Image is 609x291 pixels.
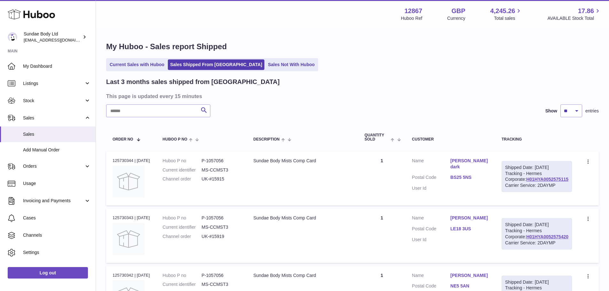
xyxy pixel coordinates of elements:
[412,215,450,223] dt: Name
[8,267,88,279] a: Log out
[412,174,450,182] dt: Postal Code
[163,272,202,279] dt: Huboo P no
[24,31,81,43] div: Sundae Body Ltd
[502,137,572,142] div: Tracking
[163,224,202,230] dt: Current identifier
[404,7,422,15] strong: 12867
[412,283,450,291] dt: Postal Code
[23,98,84,104] span: Stock
[490,7,515,15] span: 4,245.26
[163,176,202,182] dt: Channel order
[585,108,599,114] span: entries
[23,147,91,153] span: Add Manual Order
[412,185,450,191] dt: User Id
[23,80,84,87] span: Listings
[8,32,17,42] img: internalAdmin-12867@internal.huboo.com
[358,151,405,205] td: 1
[202,167,241,173] dd: MS-CCMST3
[23,115,84,121] span: Sales
[358,209,405,263] td: 1
[202,224,241,230] dd: MS-CCMST3
[163,158,202,164] dt: Huboo P no
[502,161,572,192] div: Tracking - Hermes Corporate:
[202,272,241,279] dd: P-1057056
[547,7,601,21] a: 17.86 AVAILABLE Stock Total
[253,215,352,221] div: Sundae Body Mists Comp Card
[505,279,568,285] div: Shipped Date: [DATE]
[450,283,489,289] a: NE5 5AN
[412,158,450,172] dt: Name
[505,222,568,228] div: Shipped Date: [DATE]
[253,272,352,279] div: Sundae Body Mists Comp Card
[202,281,241,287] dd: MS-CCMST3
[113,272,150,278] div: 125730342 | [DATE]
[23,63,91,69] span: My Dashboard
[107,59,167,70] a: Current Sales with Huboo
[113,215,150,221] div: 125730343 | [DATE]
[113,165,144,197] img: no-photo.jpg
[253,158,352,164] div: Sundae Body Mists Comp Card
[505,240,568,246] div: Carrier Service: 2DAYMP
[450,226,489,232] a: LE18 3US
[451,7,465,15] strong: GBP
[24,37,94,42] span: [EMAIL_ADDRESS][DOMAIN_NAME]
[412,226,450,234] dt: Postal Code
[450,174,489,180] a: BS25 5NS
[450,215,489,221] a: [PERSON_NAME]
[113,137,133,142] span: Order No
[502,218,572,249] div: Tracking - Hermes Corporate:
[401,15,422,21] div: Huboo Ref
[113,158,150,164] div: 125730344 | [DATE]
[202,215,241,221] dd: P-1057056
[163,167,202,173] dt: Current identifier
[202,176,241,182] dd: UK-#15915
[490,7,523,21] a: 4,245.26 Total sales
[202,158,241,164] dd: P-1057056
[163,137,187,142] span: Huboo P no
[106,93,597,100] h3: This page is updated every 15 minutes
[505,182,568,188] div: Carrier Service: 2DAYMP
[526,177,568,182] a: H01HYA0052575115
[494,15,522,21] span: Total sales
[450,158,489,170] a: [PERSON_NAME] dark
[545,108,557,114] label: Show
[412,237,450,243] dt: User Id
[163,215,202,221] dt: Huboo P no
[578,7,594,15] span: 17.86
[253,137,279,142] span: Description
[113,223,144,255] img: no-photo.jpg
[23,180,91,187] span: Usage
[23,232,91,238] span: Channels
[23,131,91,137] span: Sales
[526,234,568,239] a: H01HYA0052575420
[266,59,317,70] a: Sales Not With Huboo
[23,249,91,256] span: Settings
[106,78,280,86] h2: Last 3 months sales shipped from [GEOGRAPHIC_DATA]
[202,234,241,240] dd: UK-#15919
[505,165,568,171] div: Shipped Date: [DATE]
[23,198,84,204] span: Invoicing and Payments
[364,133,389,142] span: Quantity Sold
[163,281,202,287] dt: Current identifier
[412,272,450,280] dt: Name
[23,163,84,169] span: Orders
[547,15,601,21] span: AVAILABLE Stock Total
[447,15,465,21] div: Currency
[163,234,202,240] dt: Channel order
[412,137,489,142] div: Customer
[23,215,91,221] span: Cases
[168,59,264,70] a: Sales Shipped From [GEOGRAPHIC_DATA]
[106,42,599,52] h1: My Huboo - Sales report Shipped
[450,272,489,279] a: [PERSON_NAME]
